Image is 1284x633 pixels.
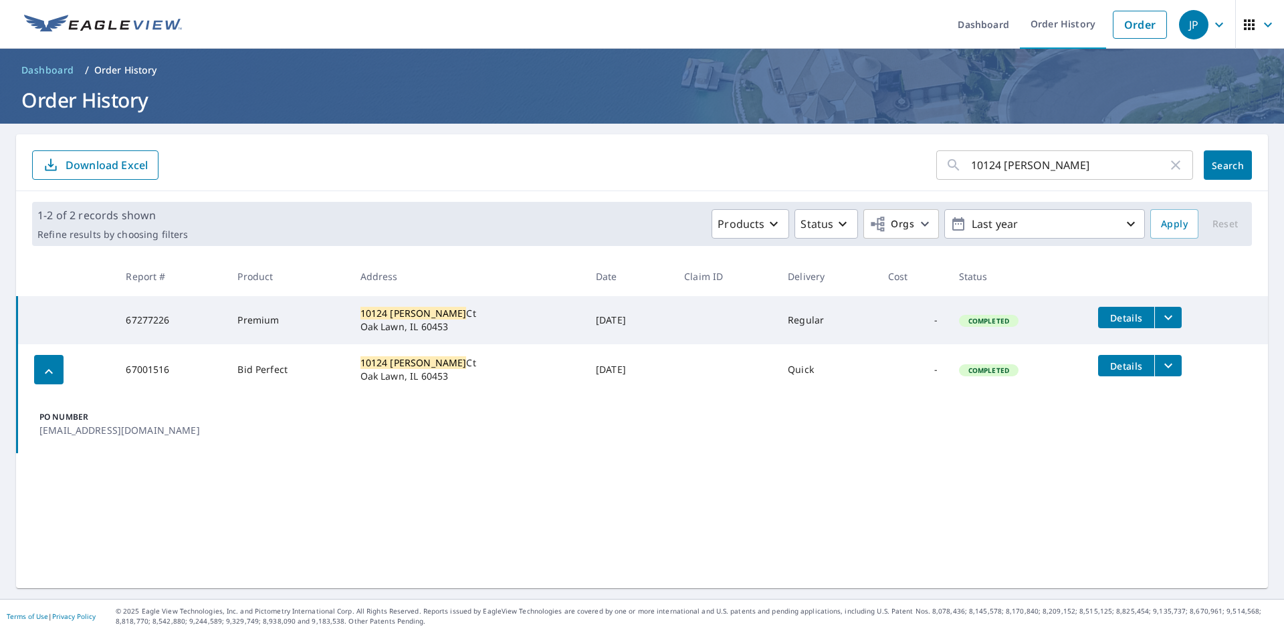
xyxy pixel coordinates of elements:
th: Date [585,257,673,296]
input: Address, Report #, Claim ID, etc. [971,146,1168,184]
button: Orgs [863,209,939,239]
button: Search [1204,150,1252,180]
td: Bid Perfect [227,344,349,395]
button: detailsBtn-67001516 [1098,355,1154,376]
button: Download Excel [32,150,158,180]
h1: Order History [16,86,1268,114]
th: Product [227,257,349,296]
p: | [7,612,96,620]
td: - [877,344,948,395]
p: Products [718,216,764,232]
td: 67277226 [115,296,227,344]
button: Apply [1150,209,1198,239]
a: Terms of Use [7,612,48,621]
p: Download Excel [66,158,148,172]
button: Status [794,209,858,239]
p: PO Number [39,411,200,423]
span: Details [1106,311,1146,324]
mark: 10124 [PERSON_NAME] [360,307,467,320]
p: Last year [966,213,1123,236]
span: Completed [960,316,1017,326]
button: filesDropdownBtn-67001516 [1154,355,1182,376]
td: [DATE] [585,296,673,344]
p: Order History [94,64,157,77]
div: JP [1179,10,1208,39]
button: Last year [944,209,1145,239]
th: Delivery [777,257,877,296]
td: 67001516 [115,344,227,395]
span: Dashboard [21,64,74,77]
a: Dashboard [16,59,80,81]
p: Refine results by choosing filters [37,229,188,241]
mark: 10124 [PERSON_NAME] [360,356,467,369]
span: Apply [1161,216,1188,233]
p: 1-2 of 2 records shown [37,207,188,223]
td: Premium [227,296,349,344]
a: Privacy Policy [52,612,96,621]
td: Regular [777,296,877,344]
div: Ct Oak Lawn, IL 60453 [360,307,574,334]
td: [DATE] [585,344,673,395]
a: Order [1113,11,1167,39]
span: Orgs [869,216,914,233]
p: © 2025 Eagle View Technologies, Inc. and Pictometry International Corp. All Rights Reserved. Repo... [116,606,1277,626]
th: Claim ID [673,257,777,296]
span: Search [1214,159,1241,172]
th: Address [350,257,585,296]
td: - [877,296,948,344]
span: Completed [960,366,1017,375]
th: Cost [877,257,948,296]
td: Quick [777,344,877,395]
span: Details [1106,360,1146,372]
div: Ct Oak Lawn, IL 60453 [360,356,574,383]
img: EV Logo [24,15,182,35]
p: [EMAIL_ADDRESS][DOMAIN_NAME] [39,423,200,437]
button: Products [712,209,789,239]
button: detailsBtn-67277226 [1098,307,1154,328]
th: Report # [115,257,227,296]
nav: breadcrumb [16,59,1268,81]
li: / [85,62,89,78]
th: Status [948,257,1087,296]
p: Status [800,216,833,232]
button: filesDropdownBtn-67277226 [1154,307,1182,328]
